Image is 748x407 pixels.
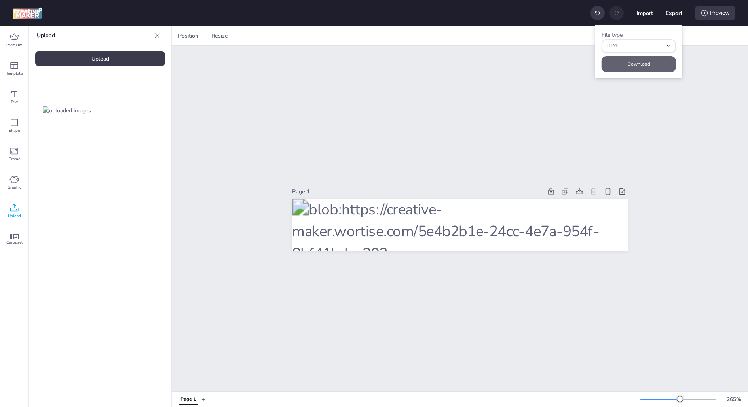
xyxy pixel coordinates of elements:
[602,56,676,72] button: Download
[37,26,151,45] p: Upload
[175,392,201,406] div: Tabs
[602,39,676,53] button: fileType
[180,396,196,403] div: Page 1
[636,5,653,21] button: Import
[6,239,23,246] span: Carousel
[43,106,91,115] img: uploaded images
[606,42,663,49] span: HTML
[8,213,21,219] span: Upload
[8,184,21,191] span: Graphic
[35,51,165,66] div: Upload
[666,5,682,21] button: Export
[210,32,230,40] span: Resize
[201,392,205,406] button: +
[9,156,20,162] span: Frame
[177,32,200,40] span: Position
[6,70,23,77] span: Template
[6,42,23,48] span: Premium
[292,187,542,196] div: Page 1
[11,99,18,105] span: Text
[13,7,42,19] img: logo Creative Maker
[695,6,735,20] div: Preview
[602,31,623,39] label: File type
[724,395,743,403] div: 265 %
[9,127,20,134] span: Shape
